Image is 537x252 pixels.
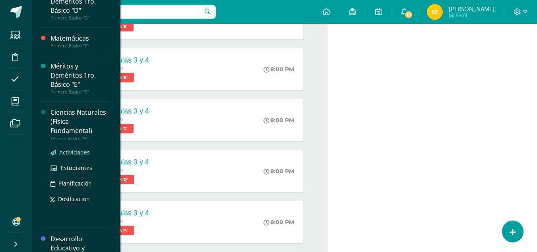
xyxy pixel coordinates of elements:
[50,62,111,89] div: Méritos y Deméritos 1ro. Básico "E"
[50,43,111,49] div: Primero Básico "E"
[50,108,111,141] a: Ciencias Naturales (Física Fundamental)Tercero Básico "A"
[50,136,111,141] div: Tercero Básico "A"
[449,12,494,19] span: Mi Perfil
[427,4,443,20] img: 4bad093d77cd7ecf46967f1ed9d7601c.png
[449,5,494,13] span: [PERSON_NAME]
[58,180,92,187] span: Planificación
[50,194,111,203] a: Dosificación
[50,34,111,49] a: MatemáticasPrimero Básico "E"
[50,89,111,95] div: Primero Básico "E"
[50,34,111,43] div: Matemáticas
[264,66,294,73] div: 8:00 PM
[404,10,413,19] span: 10
[264,219,294,226] div: 8:00 PM
[59,148,90,156] span: Actividades
[264,117,294,124] div: 8:00 PM
[50,148,111,157] a: Actividades
[264,168,294,175] div: 8:00 PM
[37,5,216,19] input: Busca un usuario...
[61,164,92,172] span: Estudiantes
[50,179,111,188] a: Planificación
[58,195,90,203] span: Dosificación
[50,108,111,135] div: Ciencias Naturales (Física Fundamental)
[50,62,111,95] a: Méritos y Deméritos 1ro. Básico "E"Primero Básico "E"
[50,15,111,21] div: Primero Básico "D"
[50,163,111,172] a: Estudiantes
